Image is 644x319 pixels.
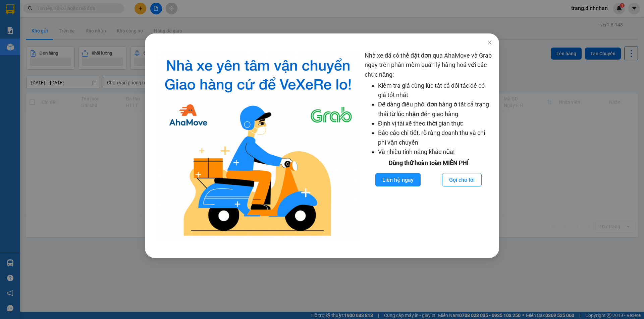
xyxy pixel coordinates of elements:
span: Gọi cho tôi [449,176,475,184]
img: logo [157,51,359,241]
span: close [487,40,492,45]
button: Liên hệ ngay [375,173,421,186]
li: Định vị tài xế theo thời gian thực [378,119,492,128]
li: Kiểm tra giá cùng lúc tất cả đối tác để có giá tốt nhất [378,81,492,100]
button: Gọi cho tôi [442,173,482,186]
div: Nhà xe đã có thể đặt đơn qua AhaMove và Grab ngay trên phần mềm quản lý hàng hoá với các chức năng: [365,51,492,241]
button: Close [480,33,499,52]
li: Và nhiều tính năng khác nữa! [378,147,492,157]
li: Dễ dàng điều phối đơn hàng ở tất cả trạng thái từ lúc nhận đến giao hàng [378,100,492,119]
span: Liên hệ ngay [382,176,414,184]
div: Dùng thử hoàn toàn MIỄN PHÍ [365,158,492,168]
li: Báo cáo chi tiết, rõ ràng doanh thu và chi phí vận chuyển [378,128,492,147]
